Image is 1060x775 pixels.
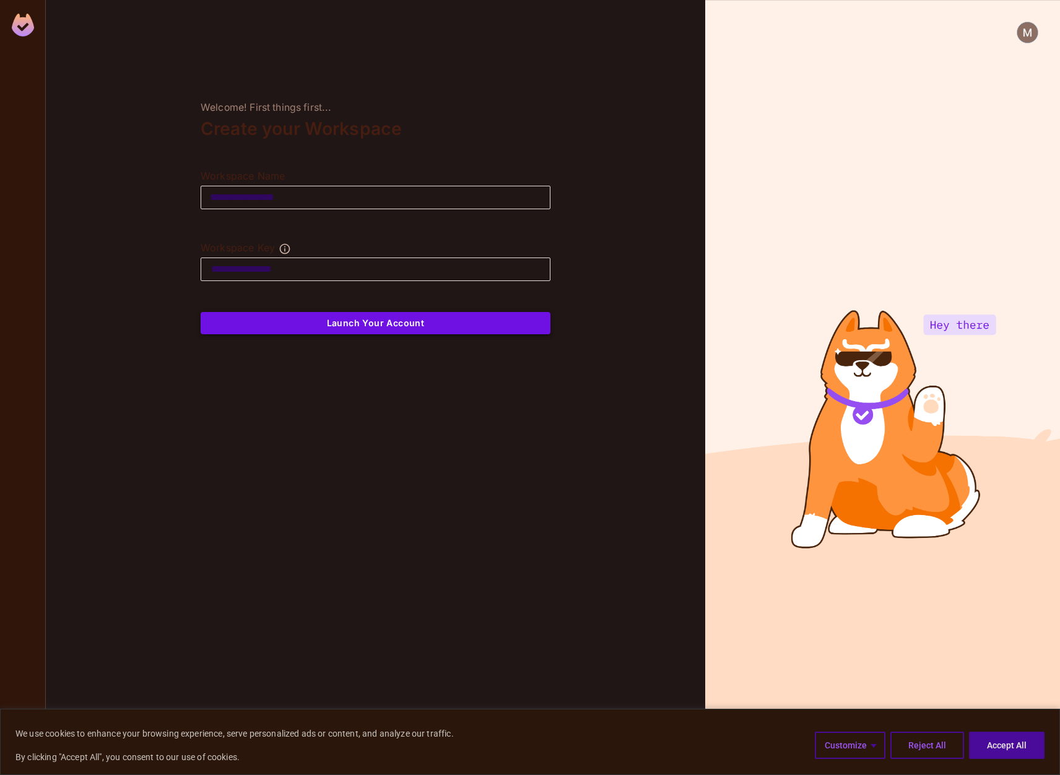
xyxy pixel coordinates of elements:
[1017,22,1038,43] img: Matthew Kolder
[12,14,34,37] img: SReyMgAAAABJRU5ErkJggg==
[279,240,291,258] button: The Workspace Key is unique, and serves as the identifier of your workspace.
[969,732,1045,759] button: Accept All
[815,732,885,759] button: Customize
[890,732,964,759] button: Reject All
[201,312,550,334] button: Launch Your Account
[201,240,275,255] div: Workspace Key
[201,114,550,144] div: Create your Workspace
[15,726,454,741] p: We use cookies to enhance your browsing experience, serve personalized ads or content, and analyz...
[201,168,550,183] div: Workspace Name
[201,102,550,114] div: Welcome! First things first...
[15,750,454,764] p: By clicking "Accept All", you consent to our use of cookies.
